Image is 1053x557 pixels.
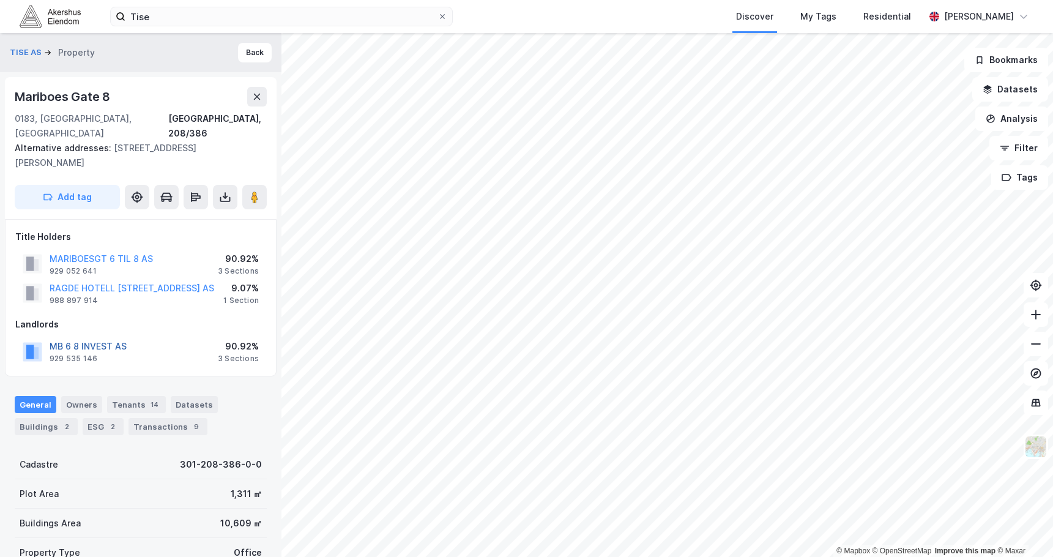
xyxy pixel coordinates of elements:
[989,136,1048,160] button: Filter
[238,43,272,62] button: Back
[218,354,259,364] div: 3 Sections
[15,185,120,209] button: Add tag
[800,9,836,24] div: My Tags
[125,7,437,26] input: Search by address, cadastre, landlords, tenants or people
[10,47,44,59] button: TISE AS
[15,111,168,141] div: 0183, [GEOGRAPHIC_DATA], [GEOGRAPHIC_DATA]
[20,457,58,472] div: Cadastre
[20,487,59,501] div: Plot Area
[944,9,1014,24] div: [PERSON_NAME]
[171,396,218,413] div: Datasets
[863,9,911,24] div: Residential
[991,165,1048,190] button: Tags
[58,45,95,60] div: Property
[61,396,102,413] div: Owners
[148,398,161,411] div: 14
[873,547,932,555] a: OpenStreetMap
[106,421,119,433] div: 2
[223,296,259,305] div: 1 Section
[83,418,124,435] div: ESG
[15,141,257,170] div: [STREET_ADDRESS][PERSON_NAME]
[972,77,1048,102] button: Datasets
[1024,435,1047,458] img: Z
[975,107,1048,131] button: Analysis
[20,6,81,27] img: akershus-eiendom-logo.9091f326c980b4bce74ccdd9f866810c.svg
[50,266,97,276] div: 929 052 641
[20,516,81,531] div: Buildings Area
[220,516,262,531] div: 10,609 ㎡
[218,252,259,266] div: 90.92%
[50,296,98,305] div: 988 897 914
[15,87,113,107] div: Mariboes Gate 8
[223,281,259,296] div: 9.07%
[15,418,78,435] div: Buildings
[736,9,773,24] div: Discover
[218,339,259,354] div: 90.92%
[168,111,267,141] div: [GEOGRAPHIC_DATA], 208/386
[107,396,166,413] div: Tenants
[61,421,73,433] div: 2
[128,418,207,435] div: Transactions
[15,143,114,153] span: Alternative addresses:
[190,421,203,433] div: 9
[935,547,995,555] a: Improve this map
[231,487,262,501] div: 1,311 ㎡
[218,266,259,276] div: 3 Sections
[180,457,262,472] div: 301-208-386-0-0
[992,498,1053,557] iframe: Chat Widget
[964,48,1048,72] button: Bookmarks
[15,317,266,332] div: Landlords
[15,396,56,413] div: General
[15,230,266,244] div: Title Holders
[50,354,97,364] div: 929 535 146
[836,547,870,555] a: Mapbox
